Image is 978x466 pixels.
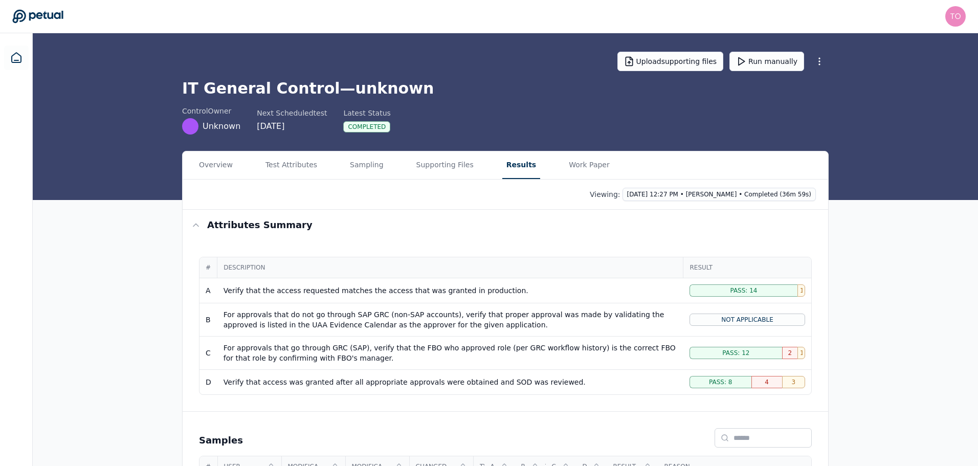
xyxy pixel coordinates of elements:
[765,378,769,386] span: 4
[800,286,803,295] span: 1
[729,52,804,71] button: Run manually
[343,108,390,118] div: Latest Status
[199,433,243,448] h2: Samples
[346,151,388,179] button: Sampling
[565,151,614,179] button: Work Paper
[810,52,829,71] button: More Options
[224,343,677,363] div: For approvals that go through GRC (SAP), verify that the FBO who approved role (per GRC workflow ...
[257,108,327,118] div: Next Scheduled test
[182,106,240,116] div: control Owner
[788,349,792,357] span: 2
[199,303,217,337] td: B
[722,349,749,357] span: Pass: 12
[730,286,757,295] span: Pass: 14
[195,151,237,179] button: Overview
[945,6,966,27] img: tony.bolasna@amd.com
[199,278,217,303] td: A
[690,263,805,272] span: Result
[12,9,63,24] a: Go to Dashboard
[792,378,796,386] span: 3
[412,151,478,179] button: Supporting Files
[199,337,217,370] td: C
[721,316,773,324] span: Not Applicable
[206,263,211,272] span: #
[199,370,217,395] td: D
[224,377,677,387] div: Verify that access was granted after all appropriate approvals were obtained and SOD was reviewed.
[257,120,327,132] div: [DATE]
[224,309,677,330] div: For approvals that do not go through SAP GRC (non-SAP accounts), verify that proper approval was ...
[203,120,240,132] span: Unknown
[502,151,540,179] button: Results
[224,263,677,272] span: Description
[4,46,29,70] a: Dashboard
[617,52,724,71] button: Uploadsupporting files
[183,210,828,240] button: Attributes summary
[343,121,390,132] div: Completed
[207,218,313,232] h3: Attributes summary
[590,189,620,199] p: Viewing:
[623,188,816,201] button: [DATE] 12:27 PM • [PERSON_NAME] • Completed (36m 59s)
[261,151,321,179] button: Test Attributes
[182,79,829,98] h1: IT General Control — unknown
[224,285,677,296] div: Verify that the access requested matches the access that was granted in production.
[800,349,803,357] span: 1
[709,378,732,386] span: Pass: 8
